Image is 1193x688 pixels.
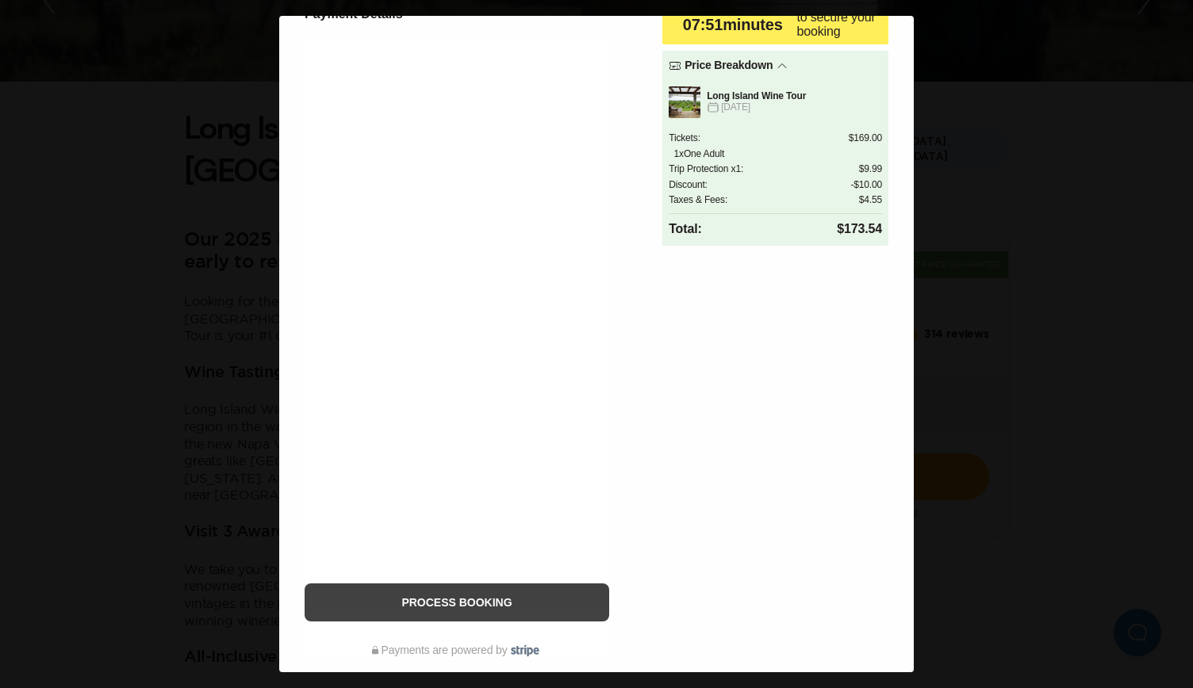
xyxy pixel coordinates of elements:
p: -$ 10.00 [850,178,882,193]
p: 07 : 51 minutes [683,13,783,36]
span: Tickets: [669,132,700,143]
p: Payments are powered by [305,640,609,659]
p: to secure your booking [796,10,882,38]
p: Total: [669,219,701,239]
button: Process Booking [305,583,609,621]
p: $ 169.00 [849,131,882,162]
p: $ 9.99 [859,162,882,178]
iframe: Secure payment input frame [301,34,612,574]
p: $ 4.55 [859,193,882,208]
img: wine-tour-trip.jpeg [669,86,700,118]
p: $ 173.54 [837,219,882,239]
p: 1 x One Adult [669,147,724,162]
span: Long Island Wine Tour [707,90,806,101]
p: Discount: [669,178,708,193]
p: Taxes & Fees: [669,193,727,208]
p: Trip Protection x 1 : [669,162,743,178]
p: Price Breakdown [685,57,773,74]
span: [DATE] [707,101,806,113]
